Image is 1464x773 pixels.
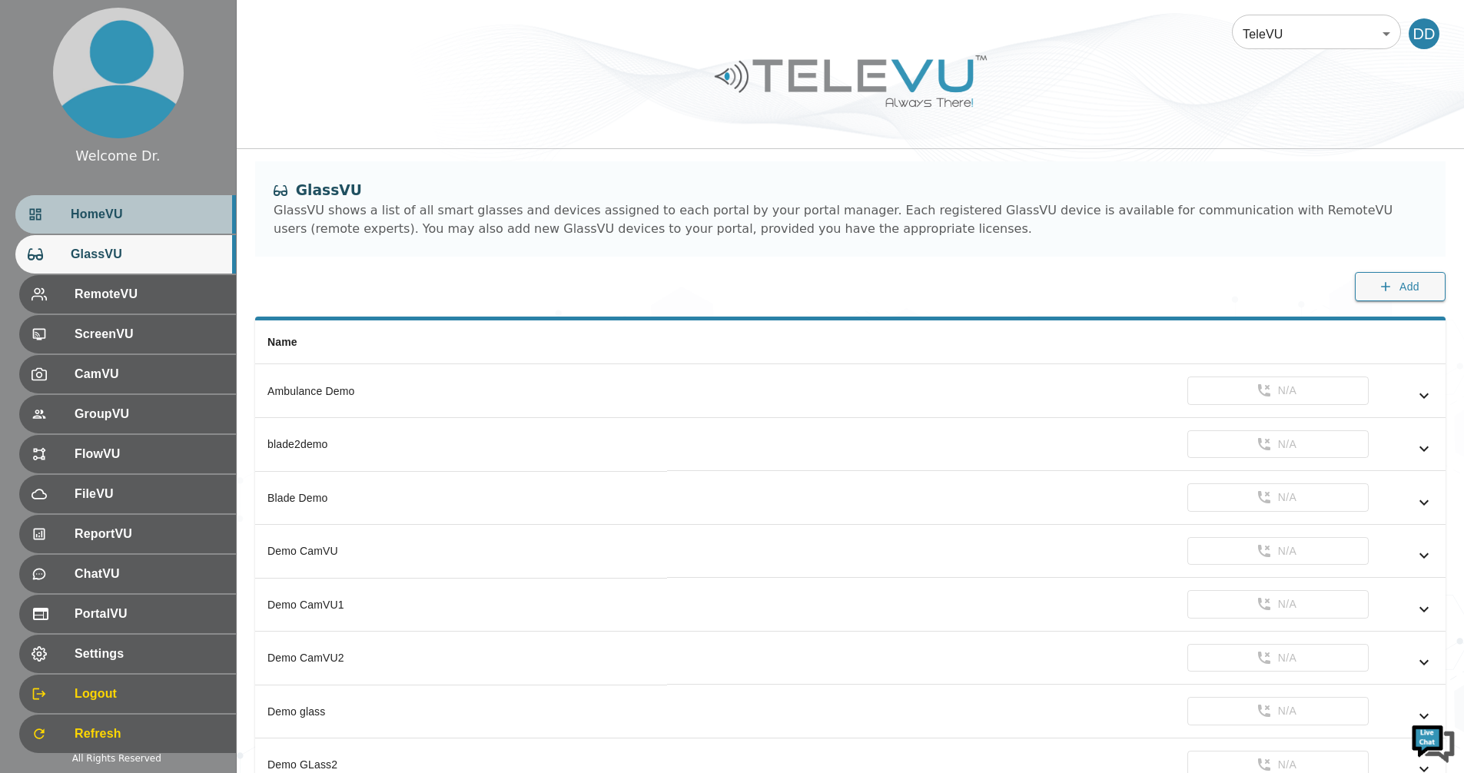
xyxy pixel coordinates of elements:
[71,245,224,264] span: GlassVU
[75,685,224,703] span: Logout
[267,336,297,348] span: Name
[267,543,655,559] div: Demo CamVU
[75,645,224,663] span: Settings
[75,725,224,743] span: Refresh
[267,436,655,452] div: blade2demo
[75,445,224,463] span: FlowVU
[267,383,655,399] div: Ambulance Demo
[75,285,224,304] span: RemoteVU
[75,405,224,423] span: GroupVU
[80,81,258,101] div: Chat with us now
[1232,12,1401,55] div: TeleVU
[19,435,236,473] div: FlowVU
[75,605,224,623] span: PortalVU
[15,235,236,274] div: GlassVU
[274,201,1427,238] div: GlassVU shows a list of all smart glasses and devices assigned to each portal by your portal mana...
[19,675,236,713] div: Logout
[274,180,1427,201] div: GlassVU
[89,194,212,349] span: We're online!
[53,8,184,138] img: profile.png
[75,325,224,343] span: ScreenVU
[19,515,236,553] div: ReportVU
[267,490,655,506] div: Blade Demo
[71,205,224,224] span: HomeVU
[712,49,989,113] img: Logo
[19,355,236,393] div: CamVU
[75,146,160,166] div: Welcome Dr.
[19,395,236,433] div: GroupVU
[75,525,224,543] span: ReportVU
[75,365,224,383] span: CamVU
[75,485,224,503] span: FileVU
[252,8,289,45] div: Minimize live chat window
[19,595,236,633] div: PortalVU
[1410,719,1456,765] img: Chat Widget
[1409,18,1439,49] div: DD
[8,420,293,473] textarea: Type your message and hit 'Enter'
[19,275,236,314] div: RemoteVU
[267,704,655,719] div: Demo glass
[267,597,655,612] div: Demo CamVU1
[26,71,65,110] img: d_736959983_company_1615157101543_736959983
[1399,277,1419,297] span: Add
[19,715,236,753] div: Refresh
[75,565,224,583] span: ChatVU
[19,475,236,513] div: FileVU
[267,650,655,665] div: Demo CamVU2
[267,757,655,772] div: Demo GLass2
[19,315,236,353] div: ScreenVU
[19,555,236,593] div: ChatVU
[1355,272,1446,302] button: Add
[19,635,236,673] div: Settings
[15,195,236,234] div: HomeVU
